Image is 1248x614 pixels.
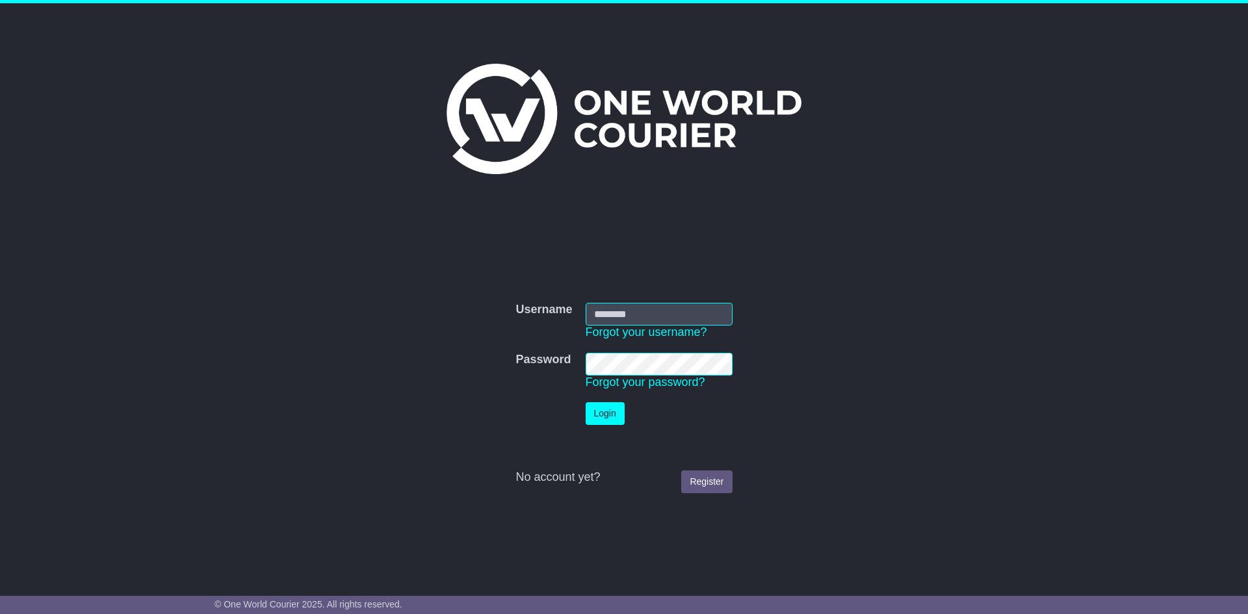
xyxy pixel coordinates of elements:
button: Login [586,402,625,425]
label: Username [515,303,572,317]
label: Password [515,353,571,367]
span: © One World Courier 2025. All rights reserved. [214,599,402,609]
a: Register [681,470,732,493]
img: One World [447,64,801,174]
a: Forgot your password? [586,376,705,389]
a: Forgot your username? [586,326,707,339]
div: No account yet? [515,470,732,485]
